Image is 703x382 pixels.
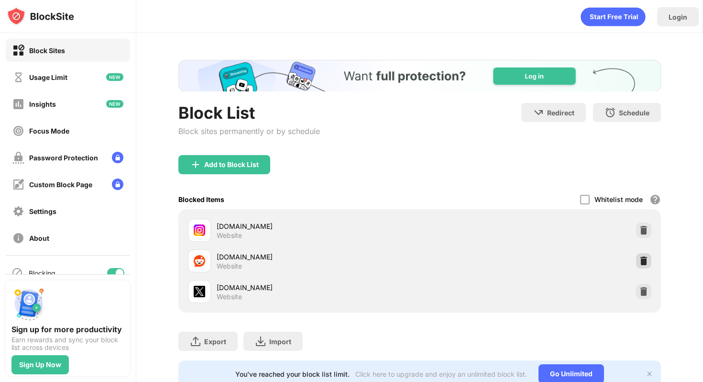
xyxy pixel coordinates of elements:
div: [DOMAIN_NAME] [217,252,419,262]
img: lock-menu.svg [112,152,123,163]
iframe: Banner [178,60,661,91]
div: Insights [29,100,56,108]
div: Whitelist mode [594,195,643,203]
img: favicons [194,255,205,267]
img: password-protection-off.svg [12,152,24,164]
div: Password Protection [29,154,98,162]
div: Sign Up Now [19,361,61,369]
div: Sign up for more productivity [11,325,124,334]
div: Import [269,337,291,346]
div: Redirect [547,109,574,117]
img: time-usage-off.svg [12,71,24,83]
div: Earn rewards and sync your block list across devices [11,336,124,351]
img: insights-off.svg [12,98,24,110]
div: Blocked Items [178,195,224,203]
div: Custom Block Page [29,180,92,189]
img: favicons [194,225,205,236]
img: logo-blocksite.svg [7,7,74,26]
div: Usage Limit [29,73,67,81]
img: new-icon.svg [106,73,123,81]
img: lock-menu.svg [112,179,123,190]
div: Block sites permanently or by schedule [178,126,320,136]
div: Block List [178,103,320,123]
div: Focus Mode [29,127,69,135]
div: animation [581,7,646,26]
div: About [29,234,49,242]
img: new-icon.svg [106,100,123,108]
div: Export [204,337,226,346]
div: Website [217,262,242,270]
div: You’ve reached your block list limit. [235,370,350,378]
img: customize-block-page-off.svg [12,179,24,191]
img: block-on.svg [12,45,24,56]
div: [DOMAIN_NAME] [217,282,419,292]
img: favicons [194,286,205,297]
div: Add to Block List [204,161,259,169]
img: about-off.svg [12,232,24,244]
div: Click here to upgrade and enjoy an unlimited block list. [355,370,527,378]
div: Website [217,292,242,301]
img: focus-off.svg [12,125,24,137]
div: Settings [29,207,56,215]
img: push-signup.svg [11,286,46,321]
img: blocking-icon.svg [11,267,23,279]
div: Schedule [619,109,649,117]
div: Website [217,231,242,240]
div: Block Sites [29,46,65,55]
img: settings-off.svg [12,205,24,217]
div: [DOMAIN_NAME] [217,221,419,231]
div: Blocking [29,269,55,277]
img: x-button.svg [646,370,653,378]
div: Login [669,13,687,21]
